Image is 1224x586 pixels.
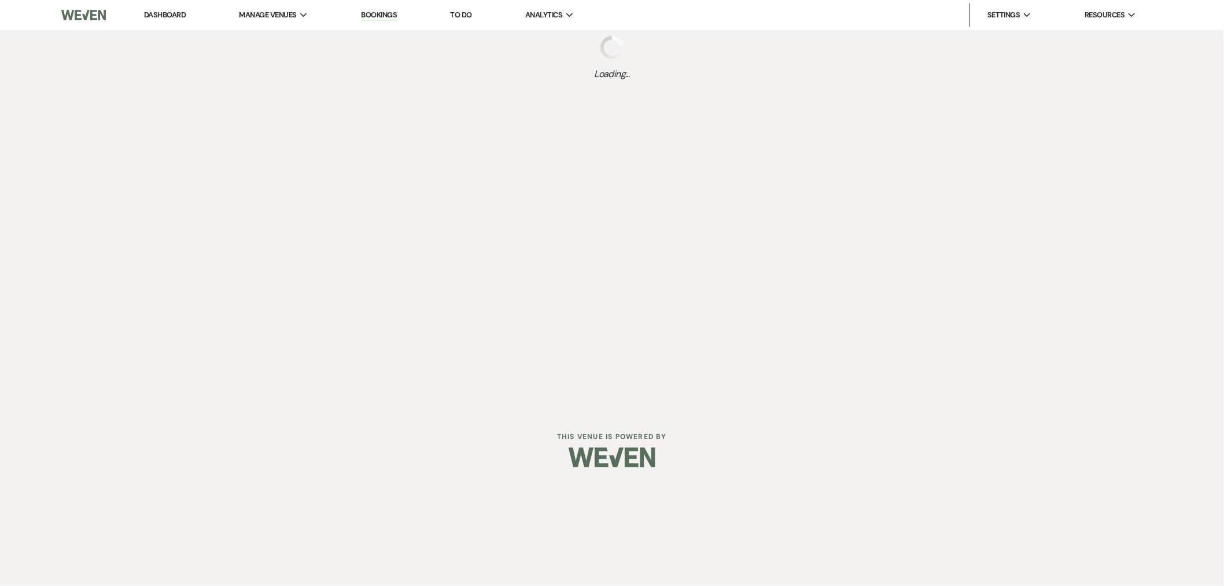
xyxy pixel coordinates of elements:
span: Loading... [595,67,630,81]
span: Resources [1085,9,1125,21]
img: Weven Logo [569,437,655,478]
span: Manage Venues [239,9,297,21]
img: loading spinner [600,36,624,59]
img: Weven Logo [61,3,106,27]
a: Bookings [361,10,397,21]
a: To Do [451,10,472,20]
span: Settings [987,9,1020,21]
span: Analytics [525,9,562,21]
a: Dashboard [144,10,186,20]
